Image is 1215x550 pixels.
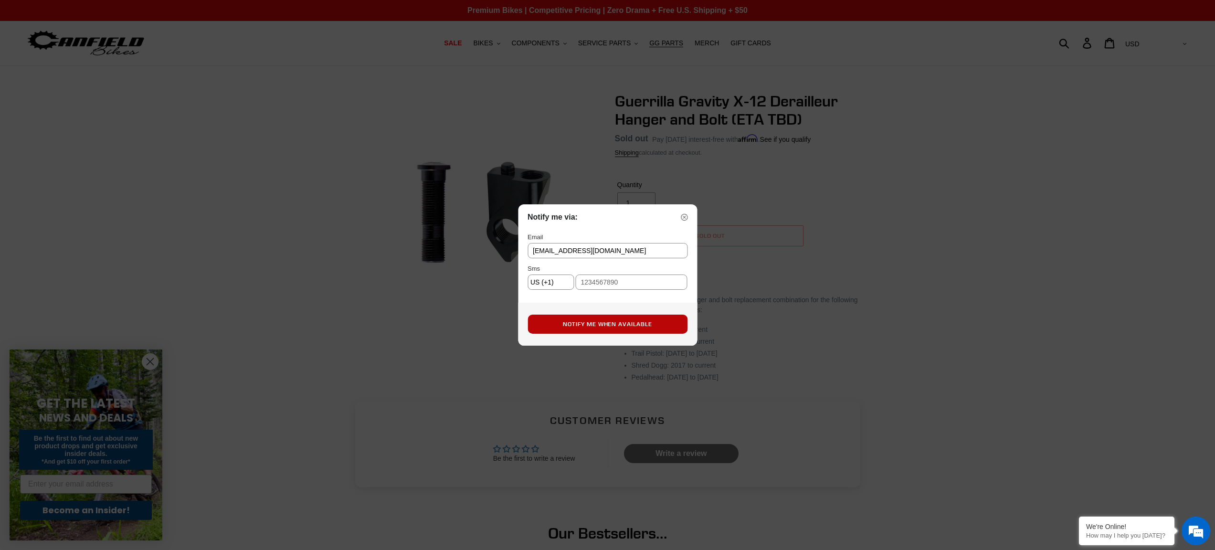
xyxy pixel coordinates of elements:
p: How may I help you today? [1086,532,1167,539]
input: 1234567890 [575,275,687,290]
div: Chat with us now [64,53,175,66]
div: Navigation go back [11,53,25,67]
div: Minimize live chat window [157,5,180,28]
div: Sms [528,264,540,274]
img: close-circle icon [681,214,687,221]
textarea: Type your message and hit 'Enter' [5,261,182,294]
div: We're Online! [1086,523,1167,530]
img: d_696896380_company_1647369064580_696896380 [31,48,54,72]
span: We're online! [55,120,132,217]
input: Email Address ... [528,243,687,258]
div: Email [528,233,543,242]
div: Notify me via: [528,212,687,223]
button: Notify Me When Available [528,315,687,334]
